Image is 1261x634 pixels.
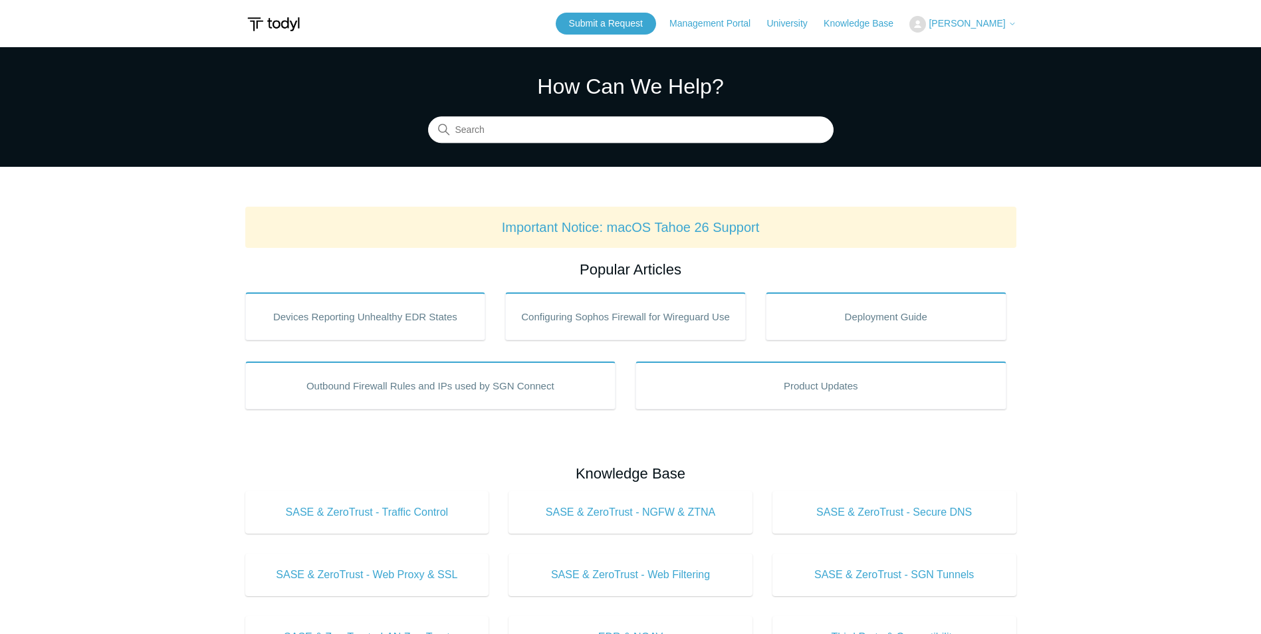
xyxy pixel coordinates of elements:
a: SASE & ZeroTrust - NGFW & ZTNA [509,491,752,534]
a: Deployment Guide [766,292,1006,340]
img: Todyl Support Center Help Center home page [245,12,302,37]
span: SASE & ZeroTrust - Web Filtering [528,567,733,583]
a: Knowledge Base [824,17,907,31]
h2: Knowledge Base [245,463,1016,484]
a: Important Notice: macOS Tahoe 26 Support [502,220,760,235]
span: SASE & ZeroTrust - SGN Tunnels [792,567,996,583]
a: SASE & ZeroTrust - Secure DNS [772,491,1016,534]
h1: How Can We Help? [428,70,834,102]
a: Configuring Sophos Firewall for Wireguard Use [505,292,746,340]
a: University [766,17,820,31]
a: Devices Reporting Unhealthy EDR States [245,292,486,340]
a: SASE & ZeroTrust - Web Filtering [509,554,752,596]
span: SASE & ZeroTrust - Web Proxy & SSL [265,567,469,583]
a: SASE & ZeroTrust - Traffic Control [245,491,489,534]
a: SASE & ZeroTrust - Web Proxy & SSL [245,554,489,596]
span: SASE & ZeroTrust - NGFW & ZTNA [528,504,733,520]
button: [PERSON_NAME] [909,16,1016,33]
a: Outbound Firewall Rules and IPs used by SGN Connect [245,362,616,409]
input: Search [428,117,834,144]
span: SASE & ZeroTrust - Traffic Control [265,504,469,520]
span: SASE & ZeroTrust - Secure DNS [792,504,996,520]
a: Submit a Request [556,13,656,35]
span: [PERSON_NAME] [929,18,1005,29]
a: SASE & ZeroTrust - SGN Tunnels [772,554,1016,596]
a: Product Updates [635,362,1006,409]
h2: Popular Articles [245,259,1016,280]
a: Management Portal [669,17,764,31]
